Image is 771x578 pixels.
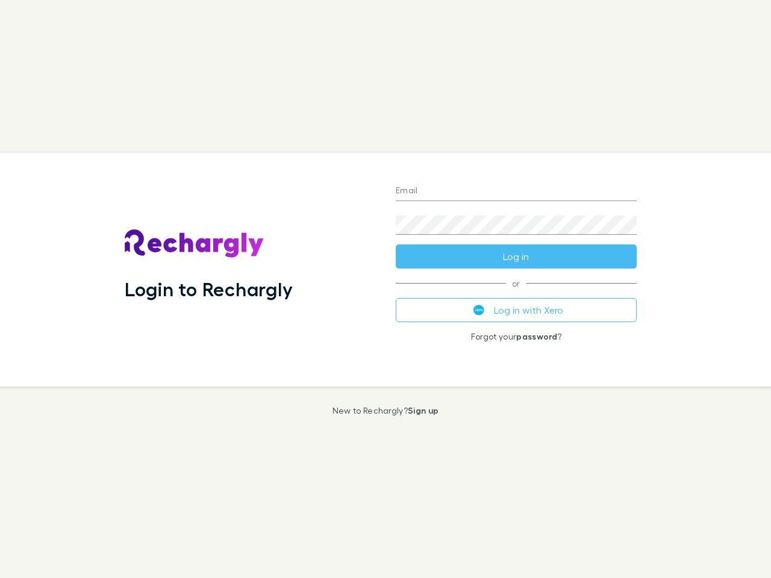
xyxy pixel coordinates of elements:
span: or [396,283,637,284]
img: Xero's logo [473,305,484,315]
p: Forgot your ? [396,332,637,341]
img: Rechargly's Logo [125,229,264,258]
a: password [516,331,557,341]
a: Sign up [408,405,439,415]
button: Log in with Xero [396,298,637,322]
p: New to Rechargly? [332,406,439,415]
h1: Login to Rechargly [125,278,293,300]
button: Log in [396,244,637,269]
